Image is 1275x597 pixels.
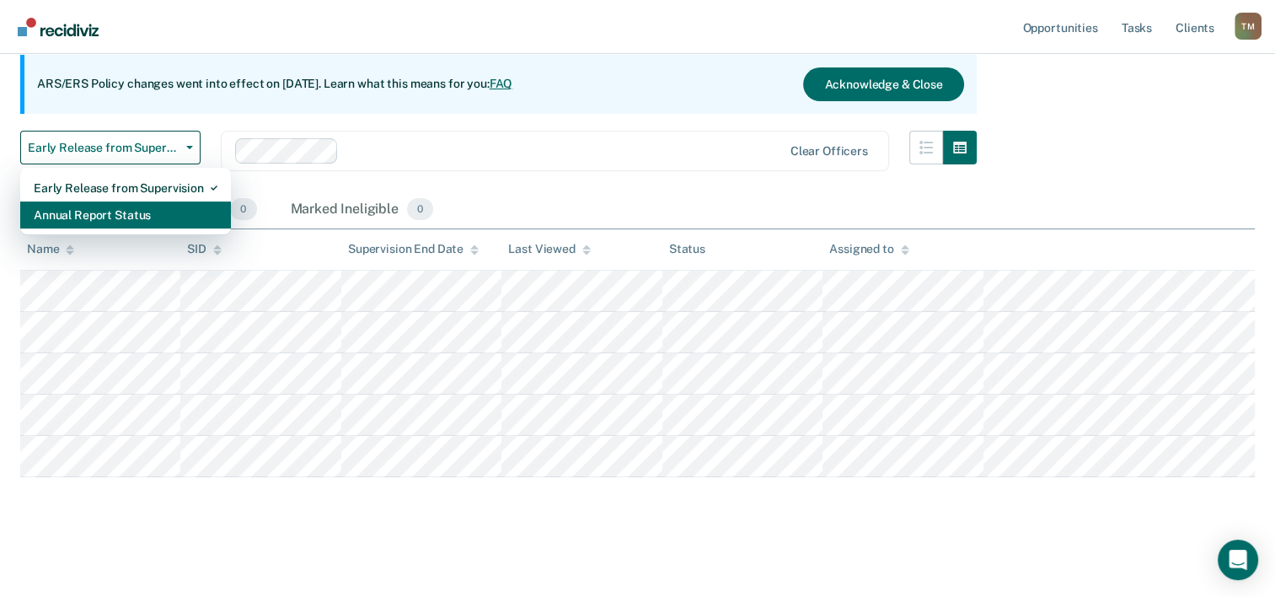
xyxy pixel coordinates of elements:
a: FAQ [490,77,513,90]
span: Early Release from Supervision [28,141,179,155]
div: Status [669,242,705,256]
span: 0 [230,198,256,220]
div: T M [1235,13,1262,40]
div: Name [27,242,74,256]
div: Early Release from Supervision [34,175,217,202]
div: Supervision End Date [348,242,479,256]
button: Acknowledge & Close [803,67,963,101]
div: Open Intercom Messenger [1218,540,1258,580]
div: Marked Ineligible0 [287,191,437,229]
div: Clear officers [790,144,868,159]
button: Profile dropdown button [1235,13,1262,40]
div: Last Viewed [508,242,590,256]
p: ARS/ERS Policy changes went into effect on [DATE]. Learn what this means for you: [37,76,512,93]
div: Assigned to [829,242,908,256]
img: Recidiviz [18,18,99,36]
div: Annual Report Status [34,202,217,229]
span: 0 [407,198,433,220]
button: Early Release from Supervision [20,131,201,164]
div: SID [187,242,222,256]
